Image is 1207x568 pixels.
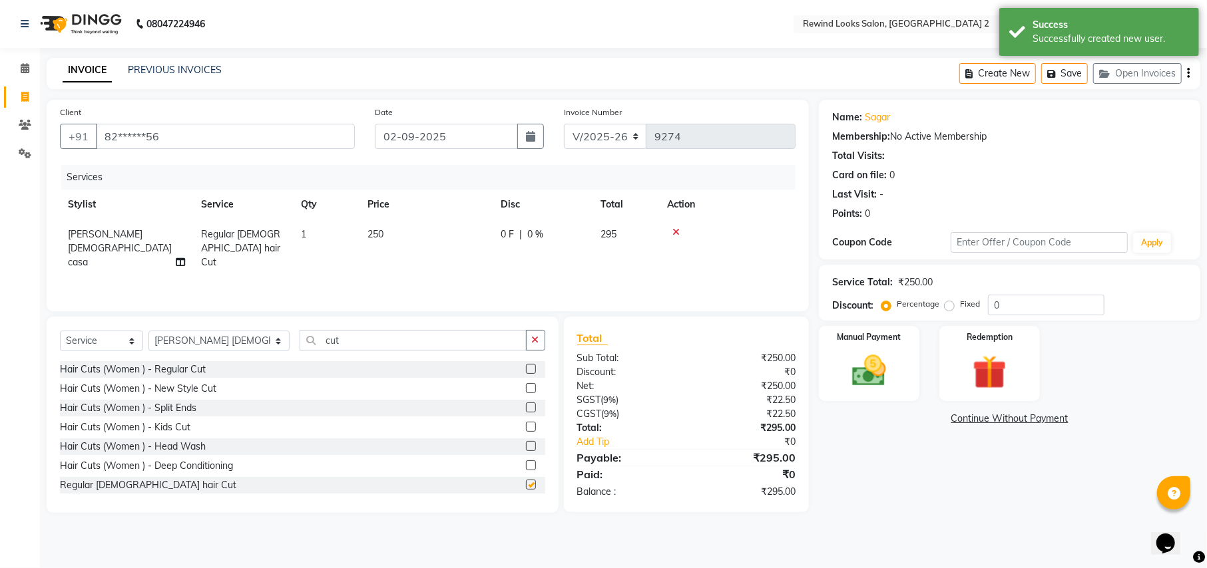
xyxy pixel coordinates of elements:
[832,275,893,289] div: Service Total:
[300,330,526,351] input: Search or Scan
[842,351,897,390] img: _cash.svg
[564,106,622,118] label: Invoice Number
[61,165,806,190] div: Services
[375,106,393,118] label: Date
[838,331,901,343] label: Manual Payment
[567,365,686,379] div: Discount:
[60,401,196,415] div: Hair Cuts (Women ) - Split Ends
[60,382,216,396] div: Hair Cuts (Women ) - New Style Cut
[832,130,1187,144] div: No Active Membership
[577,331,608,345] span: Total
[63,59,112,82] a: INVOICE
[686,421,806,435] div: ₹295.00
[60,190,193,219] th: Stylist
[832,149,885,163] div: Total Visits:
[686,393,806,407] div: ₹22.50
[686,407,806,421] div: ₹22.50
[604,394,616,405] span: 9%
[1093,63,1182,84] button: Open Invoices
[822,412,1198,426] a: Continue Without Payment
[567,351,686,365] div: Sub Total:
[686,485,806,499] div: ₹295.00
[34,5,125,43] img: logo
[686,450,806,466] div: ₹295.00
[146,5,205,43] b: 08047224946
[962,351,1017,393] img: _gift.svg
[832,299,873,313] div: Discount:
[1151,515,1194,555] iframe: chat widget
[201,228,280,268] span: Regular [DEMOGRAPHIC_DATA] hair Cut
[293,190,360,219] th: Qty
[501,227,514,241] span: 0 F
[951,232,1128,253] input: Enter Offer / Coupon Code
[567,393,686,407] div: ( )
[601,228,616,240] span: 295
[832,110,862,124] div: Name:
[686,466,806,482] div: ₹0
[527,227,543,241] span: 0 %
[1133,233,1171,253] button: Apply
[567,450,686,466] div: Payable:
[832,235,951,249] div: Coupon Code
[60,362,206,376] div: Hair Cuts (Women ) - Regular Cut
[367,228,383,240] span: 250
[60,106,81,118] label: Client
[659,190,796,219] th: Action
[604,408,617,419] span: 9%
[1033,18,1189,32] div: Success
[577,408,602,420] span: CGST
[567,407,686,421] div: ( )
[1033,32,1189,46] div: Successfully created new user.
[865,207,870,221] div: 0
[832,188,877,202] div: Last Visit:
[960,298,980,310] label: Fixed
[567,379,686,393] div: Net:
[967,331,1013,343] label: Redemption
[706,435,806,449] div: ₹0
[832,130,890,144] div: Membership:
[686,379,806,393] div: ₹250.00
[897,298,939,310] label: Percentage
[301,228,306,240] span: 1
[577,394,601,406] span: SGST
[898,275,933,289] div: ₹250.00
[959,63,1036,84] button: Create New
[493,190,593,219] th: Disc
[1041,63,1088,84] button: Save
[96,124,355,149] input: Search by Name/Mobile/Email/Code
[60,124,97,149] button: +91
[879,188,883,202] div: -
[832,207,862,221] div: Points:
[360,190,493,219] th: Price
[128,64,222,76] a: PREVIOUS INVOICES
[567,466,686,482] div: Paid:
[60,420,190,434] div: Hair Cuts (Women ) - Kids Cut
[686,365,806,379] div: ₹0
[889,168,895,182] div: 0
[567,435,706,449] a: Add Tip
[567,421,686,435] div: Total:
[60,459,233,473] div: Hair Cuts (Women ) - Deep Conditioning
[865,110,890,124] a: Sagar
[567,485,686,499] div: Balance :
[60,478,236,492] div: Regular [DEMOGRAPHIC_DATA] hair Cut
[593,190,659,219] th: Total
[60,440,206,454] div: Hair Cuts (Women ) - Head Wash
[832,168,887,182] div: Card on file:
[686,351,806,365] div: ₹250.00
[519,227,522,241] span: |
[68,228,172,268] span: [PERSON_NAME] [DEMOGRAPHIC_DATA] casa
[193,190,293,219] th: Service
